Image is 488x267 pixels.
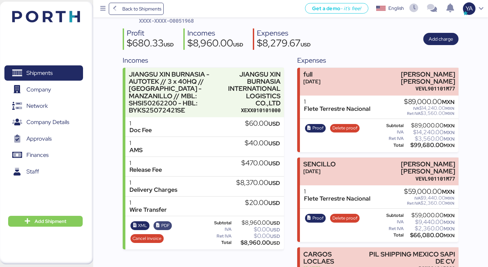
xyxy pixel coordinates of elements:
[364,175,455,182] div: VEVL901101M77
[303,251,361,265] div: CARGOS LOCLAES
[270,233,280,239] span: USD
[381,226,404,231] div: Ret IVA
[303,71,321,78] div: full
[4,115,83,130] a: Company Details
[109,3,164,15] a: Back to Shipments
[381,213,404,218] div: Subtotal
[414,196,421,201] span: IVA
[312,124,324,132] span: Proof
[442,98,454,106] span: MXN
[207,221,232,225] div: Subtotal
[129,186,177,193] div: Delivery Charges
[381,233,404,238] div: Total
[305,214,326,223] button: Proof
[466,4,473,13] span: YA
[404,201,454,206] div: $2,360.00
[129,206,167,213] div: Wire Transfer
[233,240,280,245] div: $8,960.00
[4,131,83,147] a: Approvals
[26,150,48,160] span: Finances
[330,214,360,223] button: Delete proof
[268,179,280,187] span: USD
[129,166,162,173] div: Release Fee
[241,160,280,167] div: $470.00
[268,140,280,147] span: USD
[4,98,83,114] a: Network
[444,129,454,136] span: MXN
[381,136,404,141] div: Ret IVA
[405,143,454,148] div: $99,680.00
[405,226,454,231] div: $2,360.00
[233,227,280,232] div: $0.00
[381,123,404,128] div: Subtotal
[4,164,83,180] a: Staff
[245,120,280,127] div: $60.00
[364,71,455,85] div: [PERSON_NAME] [PERSON_NAME]
[236,179,280,187] div: $8,370.00
[444,219,454,225] span: MXN
[97,3,109,15] button: Menu
[303,78,321,85] div: [DATE]
[304,105,370,112] div: Flete Terrestre Nacional
[405,213,454,218] div: $59,000.00
[303,168,336,175] div: [DATE]
[297,55,458,65] div: Expenses
[270,227,280,233] span: USD
[133,235,161,242] span: Cancel invoice
[270,220,280,226] span: USD
[129,179,177,186] div: 1
[245,140,280,147] div: $40.00
[442,188,454,196] span: MXN
[404,106,454,111] div: $14,240.00
[129,199,167,206] div: 1
[257,28,311,38] div: Expenses
[444,123,454,129] span: MXN
[445,196,454,201] span: MXN
[303,161,336,168] div: SENCILLO
[268,120,280,127] span: USD
[445,201,454,206] span: MXN
[207,227,232,232] div: IVA
[429,35,453,43] span: Add charge
[407,111,421,116] span: Ret IVA
[129,120,152,127] div: 1
[305,124,326,133] button: Proof
[404,188,454,196] div: $59,000.00
[4,65,83,81] a: Shipments
[388,5,404,12] div: English
[257,38,311,50] div: $8,279.67
[445,106,454,111] span: MXN
[245,199,280,207] div: $20.00
[270,240,280,246] span: USD
[381,143,404,148] div: Total
[445,111,454,116] span: MXN
[233,233,280,239] div: $0.00
[8,216,83,227] button: Add Shipment
[164,41,174,48] span: USD
[405,220,454,225] div: $9,440.00
[138,222,147,229] span: XML
[330,124,360,133] button: Delete proof
[444,226,454,232] span: MXN
[207,240,232,245] div: Total
[26,134,52,144] span: Approvals
[122,5,161,13] span: Back to Shipments
[26,101,48,111] span: Network
[404,98,454,106] div: $89,000.00
[332,214,358,222] span: Delete proof
[129,140,143,147] div: 1
[139,17,194,24] span: XXXX-XXXX-O0051968
[304,98,370,105] div: 1
[405,130,454,135] div: $14,240.00
[444,232,454,239] span: MXN
[129,147,143,154] div: AMS
[187,38,243,50] div: $8,960.00
[364,251,455,265] div: PIL SHIPPING MEXICO SAPI DE CV
[444,212,454,219] span: MXN
[381,130,404,135] div: IVA
[130,221,149,230] button: XML
[304,188,370,195] div: 1
[268,160,280,167] span: USD
[129,160,162,167] div: 1
[413,106,419,111] span: IVA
